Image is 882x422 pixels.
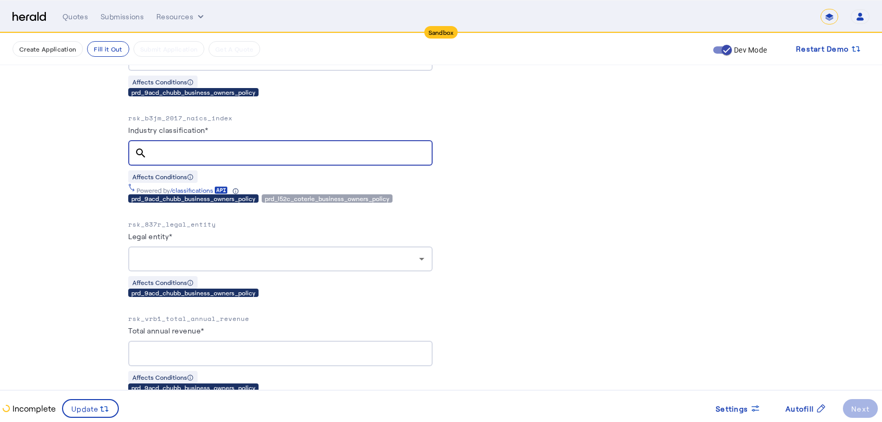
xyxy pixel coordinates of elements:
[71,403,99,414] span: Update
[156,11,206,22] button: Resources dropdown menu
[170,186,228,194] a: /classifications
[13,12,46,22] img: Herald Logo
[62,399,119,418] button: Update
[732,45,767,55] label: Dev Mode
[788,40,869,58] button: Restart Demo
[128,113,433,123] p: rsk_b3jm_2017_naics_index
[262,194,393,203] div: prd_l52c_coterie_business_owners_policy
[707,399,769,418] button: Settings
[10,402,56,415] p: Incomplete
[128,314,433,324] p: rsk_vrb1_total_annual_revenue
[716,403,748,414] span: Settings
[133,41,204,57] button: Submit Application
[13,41,83,57] button: Create Application
[777,399,835,418] button: Autofill
[128,126,208,134] label: Industry classification*
[128,88,259,96] div: prd_9acd_chubb_business_owners_policy
[209,41,260,57] button: Get A Quote
[128,219,433,230] p: rsk_837r_legal_entity
[137,186,239,194] div: Powered by
[128,326,204,335] label: Total annual revenue*
[128,289,259,297] div: prd_9acd_chubb_business_owners_policy
[128,147,153,159] mat-icon: search
[101,11,144,22] div: Submissions
[128,371,198,383] div: Affects Conditions
[424,26,458,39] div: Sandbox
[128,170,198,183] div: Affects Conditions
[128,76,198,88] div: Affects Conditions
[128,276,198,289] div: Affects Conditions
[128,194,259,203] div: prd_9acd_chubb_business_owners_policy
[128,383,259,392] div: prd_9acd_chubb_business_owners_policy
[128,232,173,241] label: Legal entity*
[87,41,129,57] button: Fill it Out
[796,43,849,55] span: Restart Demo
[63,11,88,22] div: Quotes
[786,403,814,414] span: Autofill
